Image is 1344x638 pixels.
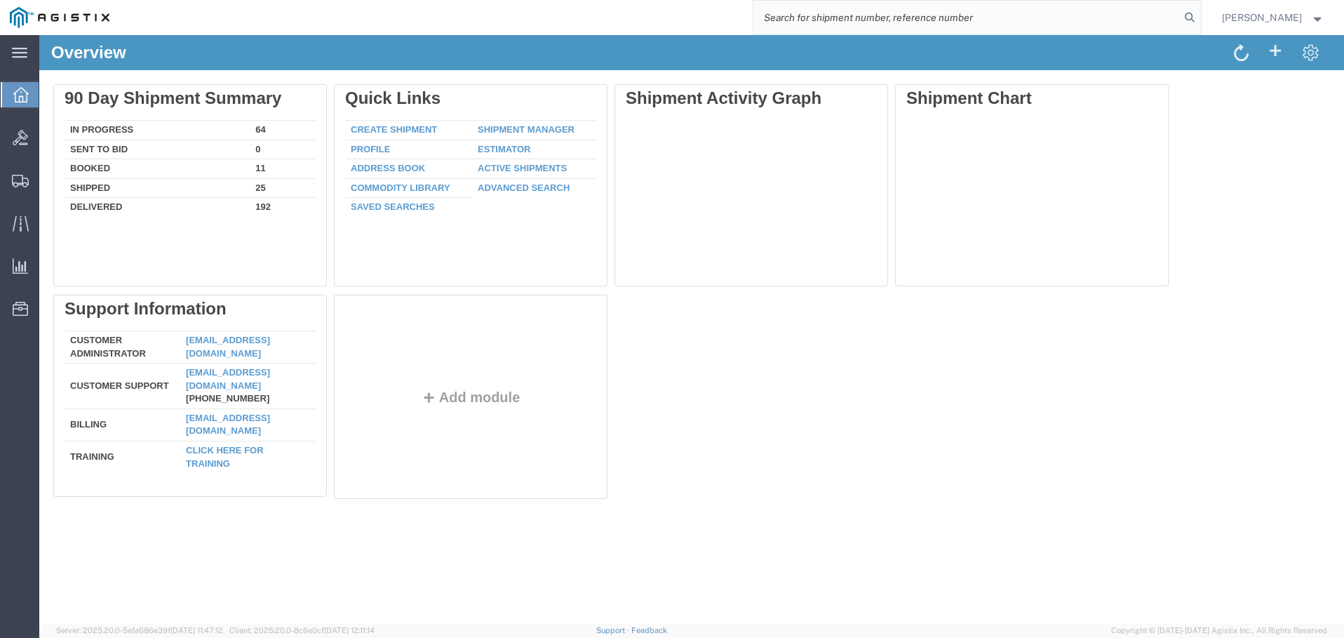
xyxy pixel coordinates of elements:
button: [PERSON_NAME] [1221,9,1325,26]
td: 11 [210,124,276,144]
span: Client: 2025.20.0-8c6e0cf [229,626,375,634]
div: Shipment Chart [867,53,1118,73]
td: 192 [210,163,276,179]
a: Shipment Manager [438,89,535,100]
span: [DATE] 11:47:12 [170,626,223,634]
a: Feedback [631,626,667,634]
input: Search for shipment number, reference number [753,1,1180,34]
a: [EMAIL_ADDRESS][DOMAIN_NAME] [147,300,231,324]
a: Advanced Search [438,147,530,158]
button: Add module [378,354,485,370]
a: Address Book [311,128,386,138]
td: 64 [210,86,276,105]
a: Support [596,626,631,634]
td: Customer Administrator [25,296,141,328]
td: Booked [25,124,210,144]
td: [PHONE_NUMBER] [141,328,276,374]
td: Shipped [25,143,210,163]
span: [DATE] 12:11:14 [324,626,375,634]
td: Billing [25,373,141,406]
td: Training [25,406,141,435]
td: Customer Support [25,328,141,374]
td: 0 [210,105,276,124]
a: [EMAIL_ADDRESS][DOMAIN_NAME] [147,378,231,401]
a: Commodity Library [311,147,411,158]
div: Shipment Activity Graph [586,53,838,73]
a: Click here for training [147,410,224,434]
a: Estimator [438,109,491,119]
td: Delivered [25,163,210,179]
a: Active Shipments [438,128,527,138]
span: Server: 2025.20.0-5efa686e39f [56,626,223,634]
td: 25 [210,143,276,163]
span: Nicholas Pace [1222,10,1302,25]
div: Quick Links [306,53,557,73]
iframe: FS Legacy Container [39,35,1344,623]
a: Profile [311,109,351,119]
a: Create Shipment [311,89,398,100]
td: Sent To Bid [25,105,210,124]
a: Saved Searches [311,166,396,177]
div: Support Information [25,264,276,284]
span: Copyright © [DATE]-[DATE] Agistix Inc., All Rights Reserved [1111,625,1327,637]
img: logo [10,7,109,28]
a: [EMAIL_ADDRESS][DOMAIN_NAME] [147,332,231,356]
